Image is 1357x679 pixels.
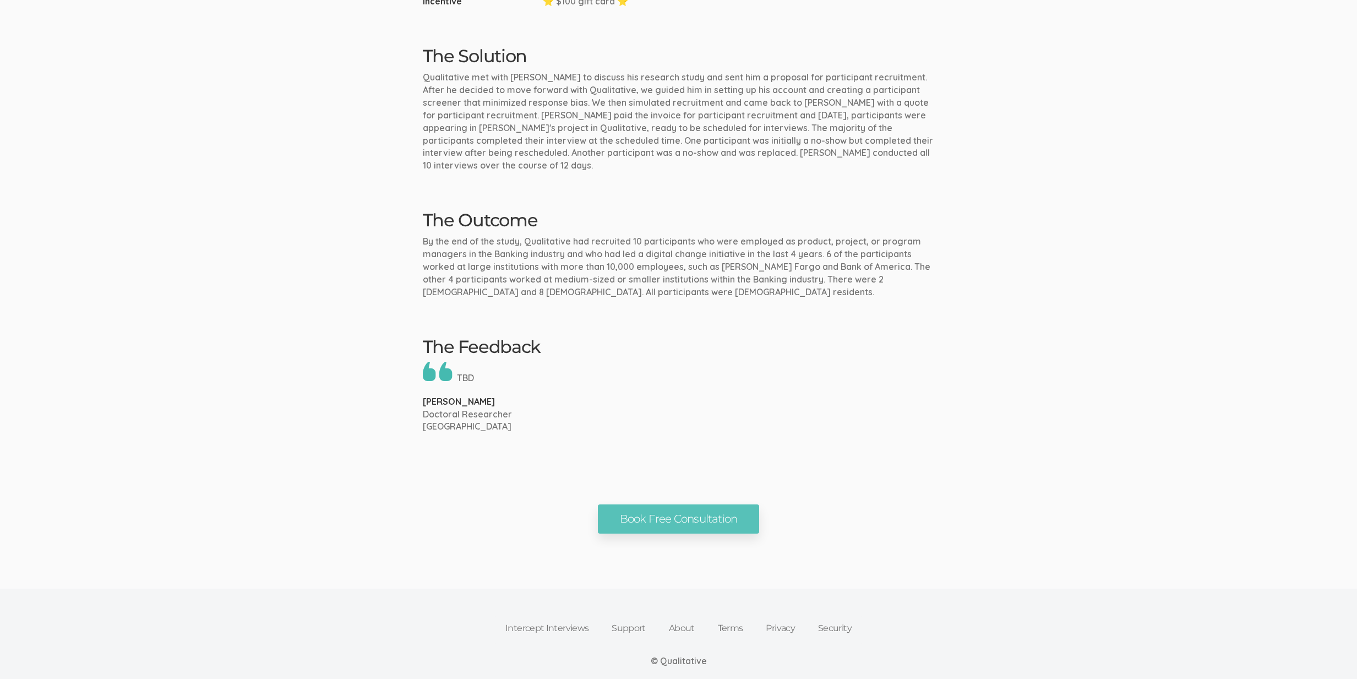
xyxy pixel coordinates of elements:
[423,71,935,172] p: Qualitative met with [PERSON_NAME] to discuss his research study and sent him a proposal for part...
[651,655,707,667] div: © Qualitative
[1302,626,1357,679] iframe: Chat Widget
[439,362,453,381] img: Double quote
[600,616,657,640] a: Support
[423,362,436,381] img: Double quote
[423,408,935,421] p: Doctoral Researcher
[423,420,935,433] p: [GEOGRAPHIC_DATA]
[423,210,935,230] h2: The Outcome
[423,337,935,356] h2: The Feedback
[423,362,935,384] p: TBD
[806,616,863,640] a: Security
[657,616,706,640] a: About
[754,616,806,640] a: Privacy
[494,616,600,640] a: Intercept Interviews
[423,46,935,66] h2: The Solution
[706,616,755,640] a: Terms
[423,395,935,408] p: [PERSON_NAME]
[598,504,759,534] a: Book Free Consultation
[423,235,935,298] p: By the end of the study, Qualitative had recruited 10 participants who were employed as product, ...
